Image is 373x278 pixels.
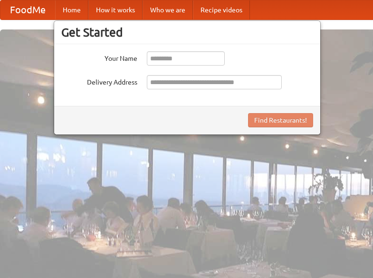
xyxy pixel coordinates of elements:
[193,0,250,19] a: Recipe videos
[0,0,55,19] a: FoodMe
[248,113,313,127] button: Find Restaurants!
[61,75,137,87] label: Delivery Address
[55,0,88,19] a: Home
[61,51,137,63] label: Your Name
[61,25,313,39] h3: Get Started
[88,0,143,19] a: How it works
[143,0,193,19] a: Who we are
